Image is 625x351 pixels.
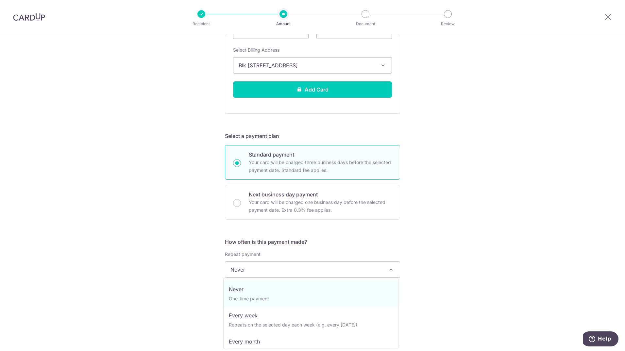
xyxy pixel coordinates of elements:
p: Your card will be charged one business day before the selected payment date. Extra 0.3% fee applies. [249,198,392,214]
small: One-time payment [229,296,269,301]
p: Document [341,21,390,27]
p: Review [424,21,472,27]
button: Blk [STREET_ADDRESS] [233,57,392,74]
img: CardUp [13,13,45,21]
p: Never [229,285,393,293]
span: Never [225,262,400,277]
label: Repeat payment [225,251,261,258]
p: Every week [229,311,393,319]
span: Blk [STREET_ADDRESS] [239,61,375,69]
p: Your card will be charged three business days before the selected payment date. Standard fee appl... [249,159,392,174]
small: Repeats on the selected day each week (e.g. every [DATE]) [229,322,357,327]
h5: How often is this payment made? [225,238,400,246]
h5: Select a payment plan [225,132,400,140]
label: Select Billing Address [233,47,279,53]
p: Recipient [177,21,226,27]
p: Next business day payment [249,191,392,198]
p: Standard payment [249,151,392,159]
p: Every month [229,338,393,345]
iframe: Opens a widget where you can find more information [583,331,618,348]
button: Add Card [233,81,392,98]
p: Amount [259,21,308,27]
